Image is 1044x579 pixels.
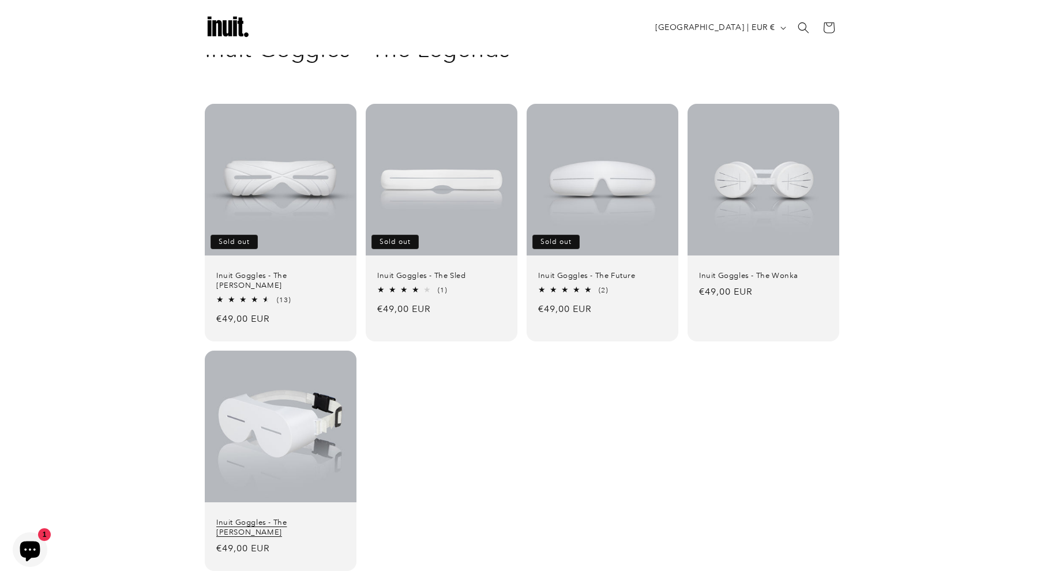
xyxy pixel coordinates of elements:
[699,271,828,281] a: Inuit Goggles - The Wonka
[216,518,345,537] a: Inuit Goggles - The [PERSON_NAME]
[205,5,251,51] img: Inuit Logo
[648,17,791,39] button: [GEOGRAPHIC_DATA] | EUR €
[538,271,667,281] a: Inuit Goggles - The Future
[216,271,345,291] a: Inuit Goggles - The [PERSON_NAME]
[377,271,506,281] a: Inuit Goggles - The Sled
[791,15,816,40] summary: Search
[655,21,775,33] span: [GEOGRAPHIC_DATA] | EUR €
[9,532,51,570] inbox-online-store-chat: Shopify online store chat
